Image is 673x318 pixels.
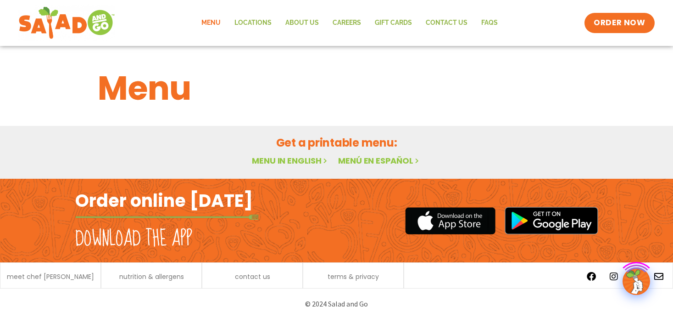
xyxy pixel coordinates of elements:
a: contact us [235,273,270,280]
a: Contact Us [419,12,474,34]
p: © 2024 Salad and Go [80,298,594,310]
a: About Us [278,12,326,34]
h1: Menu [98,63,576,113]
a: meet chef [PERSON_NAME] [7,273,94,280]
nav: Menu [195,12,505,34]
a: Careers [326,12,368,34]
a: Menu [195,12,228,34]
img: fork [75,215,259,220]
a: Menu in English [252,155,329,166]
img: new-SAG-logo-768×292 [18,5,115,41]
a: GIFT CARDS [368,12,419,34]
img: appstore [405,206,495,236]
a: terms & privacy [328,273,379,280]
h2: Download the app [75,226,192,252]
a: ORDER NOW [584,13,654,33]
a: Locations [228,12,278,34]
h2: Order online [DATE] [75,189,253,212]
a: Menú en español [338,155,421,166]
h2: Get a printable menu: [98,135,576,151]
a: nutrition & allergens [119,273,184,280]
img: google_play [505,207,598,234]
a: FAQs [474,12,505,34]
span: ORDER NOW [594,17,645,28]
